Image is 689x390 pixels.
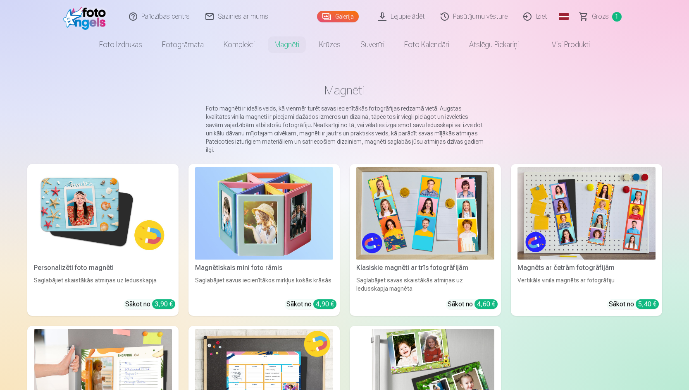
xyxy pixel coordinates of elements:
[350,33,394,56] a: Suvenīri
[353,276,498,293] div: Saglabājiet savas skaistākās atmiņas uz ledusskapja magnēta
[195,167,333,260] img: Magnētiskais mini foto rāmis
[511,164,662,316] a: Magnēts ar četrām fotogrāfijāmMagnēts ar četrām fotogrāfijāmVertikāls vinila magnēts ar fotogrāfi...
[448,299,498,309] div: Sākot no
[459,33,529,56] a: Atslēgu piekariņi
[152,33,214,56] a: Fotogrāmata
[609,299,659,309] div: Sākot no
[612,12,622,22] span: 1
[394,33,459,56] a: Foto kalendāri
[63,3,110,30] img: /fa1
[192,276,336,293] div: Saglabājiet savus iecienītākos mirkļus košās krāsās
[356,167,494,260] img: Klasiskie magnēti ar trīs fotogrāfijām
[313,299,336,309] div: 4,90 €
[34,167,172,260] img: Personalizēti foto magnēti
[529,33,600,56] a: Visi produkti
[474,299,498,309] div: 4,60 €
[89,33,152,56] a: Foto izdrukas
[636,299,659,309] div: 5,40 €
[192,263,336,273] div: Magnētiskais mini foto rāmis
[31,263,175,273] div: Personalizēti foto magnēti
[214,33,265,56] a: Komplekti
[31,276,175,293] div: Saglabājiet skaistākās atmiņas uz ledusskapja
[317,11,359,22] a: Galerija
[517,167,656,260] img: Magnēts ar četrām fotogrāfijām
[188,164,340,316] a: Magnētiskais mini foto rāmisMagnētiskais mini foto rāmisSaglabājiet savus iecienītākos mirkļus ko...
[125,299,175,309] div: Sākot no
[27,164,179,316] a: Personalizēti foto magnētiPersonalizēti foto magnētiSaglabājiet skaistākās atmiņas uz ledusskapja...
[152,299,175,309] div: 3,90 €
[265,33,309,56] a: Magnēti
[514,263,659,273] div: Magnēts ar četrām fotogrāfijām
[514,276,659,293] div: Vertikāls vinila magnēts ar fotogrāfiju
[206,104,484,154] p: Foto magnēti ir ideāls veids, kā vienmēr turēt savas iecienītākās fotogrāfijas redzamā vietā. Aug...
[350,164,501,316] a: Klasiskie magnēti ar trīs fotogrāfijāmKlasiskie magnēti ar trīs fotogrāfijāmSaglabājiet savas ska...
[353,263,498,273] div: Klasiskie magnēti ar trīs fotogrāfijām
[592,12,609,22] span: Grozs
[309,33,350,56] a: Krūzes
[286,299,336,309] div: Sākot no
[34,83,656,98] h1: Magnēti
